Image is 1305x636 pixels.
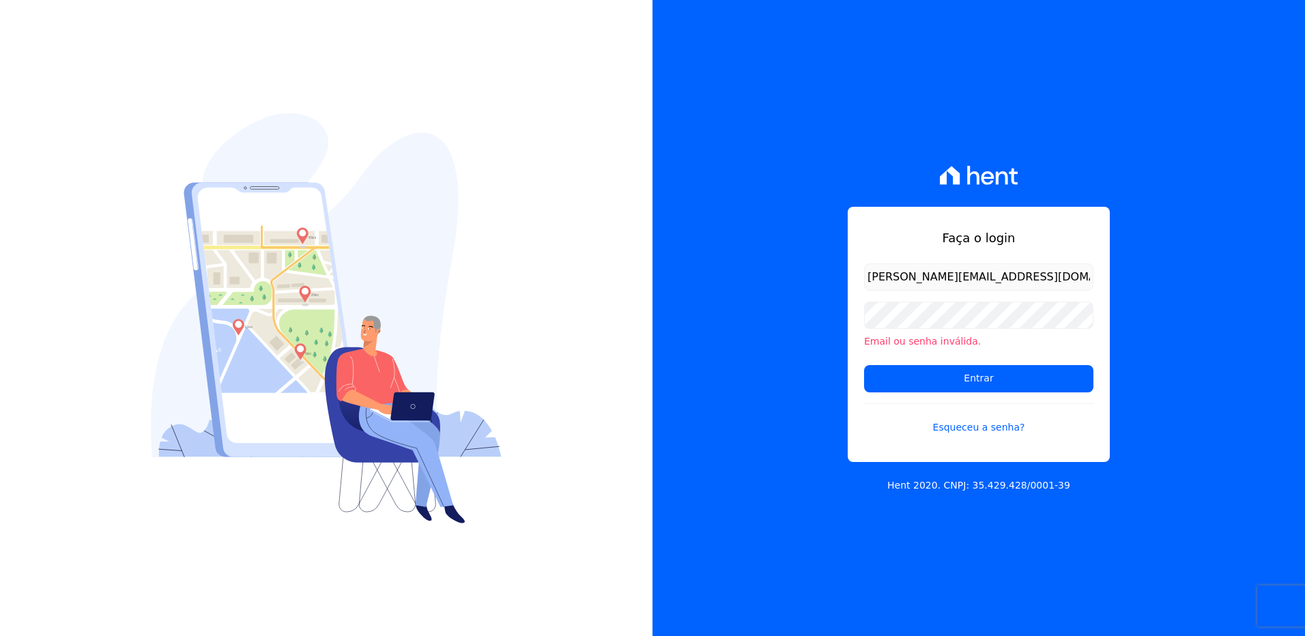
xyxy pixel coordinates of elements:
[151,113,502,523] img: Login
[864,365,1093,392] input: Entrar
[887,478,1070,493] p: Hent 2020. CNPJ: 35.429.428/0001-39
[864,403,1093,435] a: Esqueceu a senha?
[864,334,1093,349] li: Email ou senha inválida.
[864,263,1093,291] input: Email
[864,229,1093,247] h1: Faça o login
